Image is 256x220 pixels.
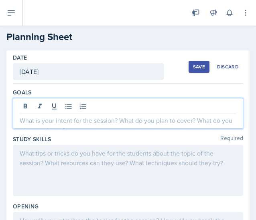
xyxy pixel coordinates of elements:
[6,30,250,44] h2: Planning Sheet
[193,64,205,70] div: Save
[13,88,32,96] label: Goals
[217,64,239,70] div: Discard
[13,202,39,210] label: Opening
[213,61,243,73] button: Discard
[189,61,209,73] button: Save
[13,135,51,143] label: Study Skills
[220,135,243,143] span: Required
[13,54,27,62] label: Date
